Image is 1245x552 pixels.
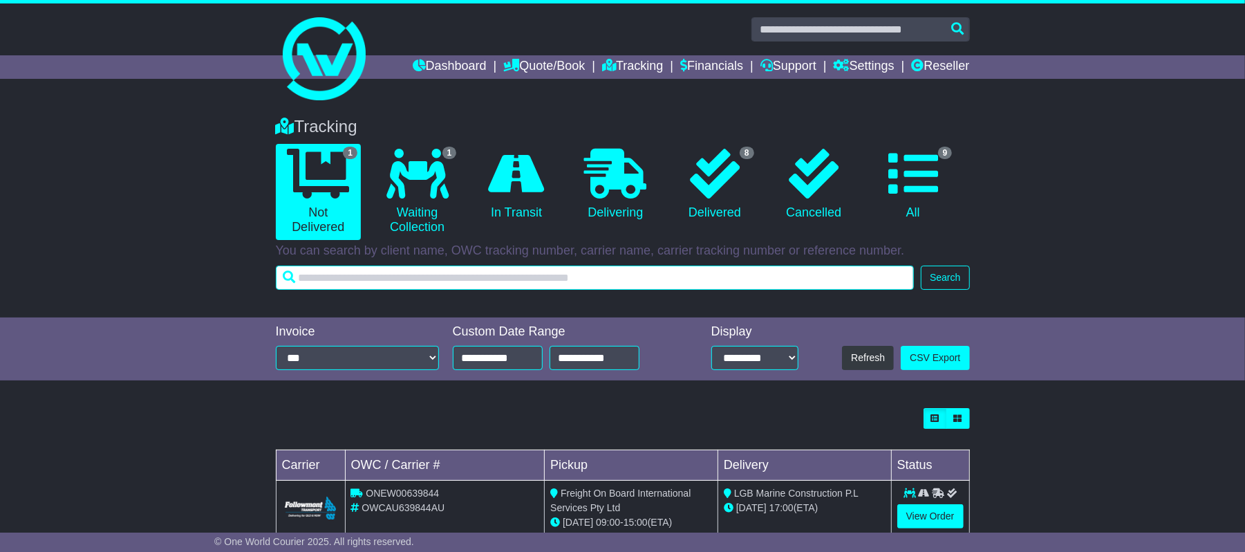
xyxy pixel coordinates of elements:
[413,55,487,79] a: Dashboard
[596,517,620,528] span: 09:00
[870,144,955,226] a: 9 All
[724,501,886,515] div: (ETA)
[474,144,559,226] a: In Transit
[453,324,675,340] div: Custom Date Range
[214,536,414,547] span: © One World Courier 2025. All rights reserved.
[769,502,794,513] span: 17:00
[285,497,337,519] img: Followmont_Transport.png
[503,55,585,79] a: Quote/Book
[442,147,457,159] span: 1
[276,243,970,259] p: You can search by client name, OWC tracking number, carrier name, carrier tracking number or refe...
[760,55,816,79] a: Support
[938,147,953,159] span: 9
[771,144,856,226] a: Cancelled
[276,324,439,340] div: Invoice
[573,144,658,226] a: Delivering
[921,266,969,290] button: Search
[269,117,977,137] div: Tracking
[276,144,361,240] a: 1 Not Delivered
[343,147,357,159] span: 1
[550,488,691,513] span: Freight On Board International Services Pty Ltd
[842,346,894,370] button: Refresh
[545,450,718,481] td: Pickup
[276,450,345,481] td: Carrier
[897,504,964,528] a: View Order
[911,55,969,79] a: Reseller
[362,502,444,513] span: OWCAU639844AU
[736,502,767,513] span: [DATE]
[711,324,799,340] div: Display
[624,517,648,528] span: 15:00
[550,515,712,530] div: - (ETA)
[563,517,593,528] span: [DATE]
[375,144,460,240] a: 1 Waiting Collection
[680,55,743,79] a: Financials
[718,450,891,481] td: Delivery
[345,450,545,481] td: OWC / Carrier #
[901,346,969,370] a: CSV Export
[602,55,663,79] a: Tracking
[740,147,754,159] span: 8
[672,144,757,226] a: 8 Delivered
[734,488,859,499] span: LGB Marine Construction P.L
[834,55,895,79] a: Settings
[891,450,969,481] td: Status
[366,488,439,499] span: ONEW00639844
